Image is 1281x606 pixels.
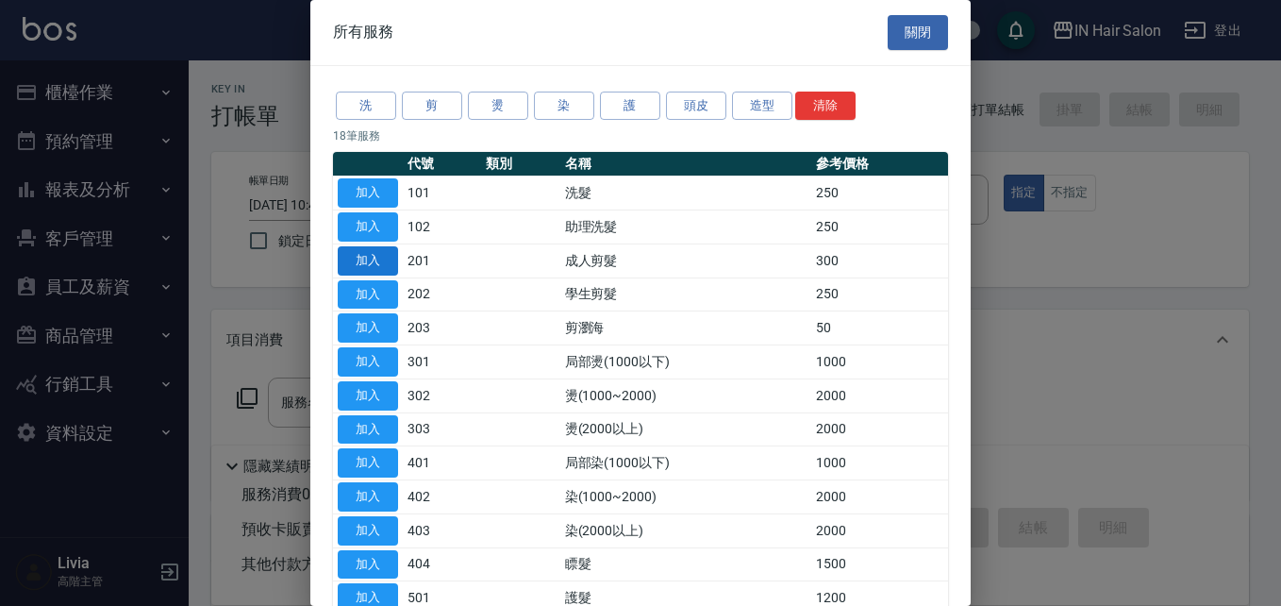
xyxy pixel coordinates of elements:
[560,210,812,244] td: 助理洗髮
[811,480,948,514] td: 2000
[403,152,481,177] th: 代號
[560,513,812,547] td: 染(2000以上)
[338,347,398,377] button: 加入
[560,345,812,379] td: 局部燙(1000以下)
[338,516,398,546] button: 加入
[811,446,948,480] td: 1000
[560,379,812,412] td: 燙(1000~2000)
[795,92,856,121] button: 清除
[338,381,398,411] button: 加入
[403,480,481,514] td: 402
[811,513,948,547] td: 2000
[468,92,528,121] button: 燙
[811,177,948,210] td: 250
[560,152,812,177] th: 名稱
[811,547,948,581] td: 1500
[403,311,481,345] td: 203
[333,127,948,144] p: 18 筆服務
[811,210,948,244] td: 250
[560,480,812,514] td: 染(1000~2000)
[338,313,398,343] button: 加入
[403,547,481,581] td: 404
[402,92,462,121] button: 剪
[560,547,812,581] td: 瞟髮
[403,412,481,446] td: 303
[403,345,481,379] td: 301
[403,513,481,547] td: 403
[560,244,812,278] td: 成人剪髮
[560,278,812,311] td: 學生剪髮
[811,244,948,278] td: 300
[338,178,398,208] button: 加入
[560,412,812,446] td: 燙(2000以上)
[560,177,812,210] td: 洗髮
[666,92,726,121] button: 頭皮
[811,412,948,446] td: 2000
[333,23,393,42] span: 所有服務
[338,212,398,242] button: 加入
[811,345,948,379] td: 1000
[338,280,398,310] button: 加入
[403,244,481,278] td: 201
[403,379,481,412] td: 302
[811,278,948,311] td: 250
[560,311,812,345] td: 剪瀏海
[481,152,559,177] th: 類別
[811,152,948,177] th: 參考價格
[403,446,481,480] td: 401
[888,15,948,50] button: 關閉
[811,379,948,412] td: 2000
[403,177,481,210] td: 101
[338,550,398,580] button: 加入
[336,92,396,121] button: 洗
[338,415,398,445] button: 加入
[338,448,398,478] button: 加入
[534,92,594,121] button: 染
[403,278,481,311] td: 202
[732,92,792,121] button: 造型
[560,446,812,480] td: 局部染(1000以下)
[403,210,481,244] td: 102
[338,246,398,276] button: 加入
[600,92,660,121] button: 護
[811,311,948,345] td: 50
[338,482,398,512] button: 加入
